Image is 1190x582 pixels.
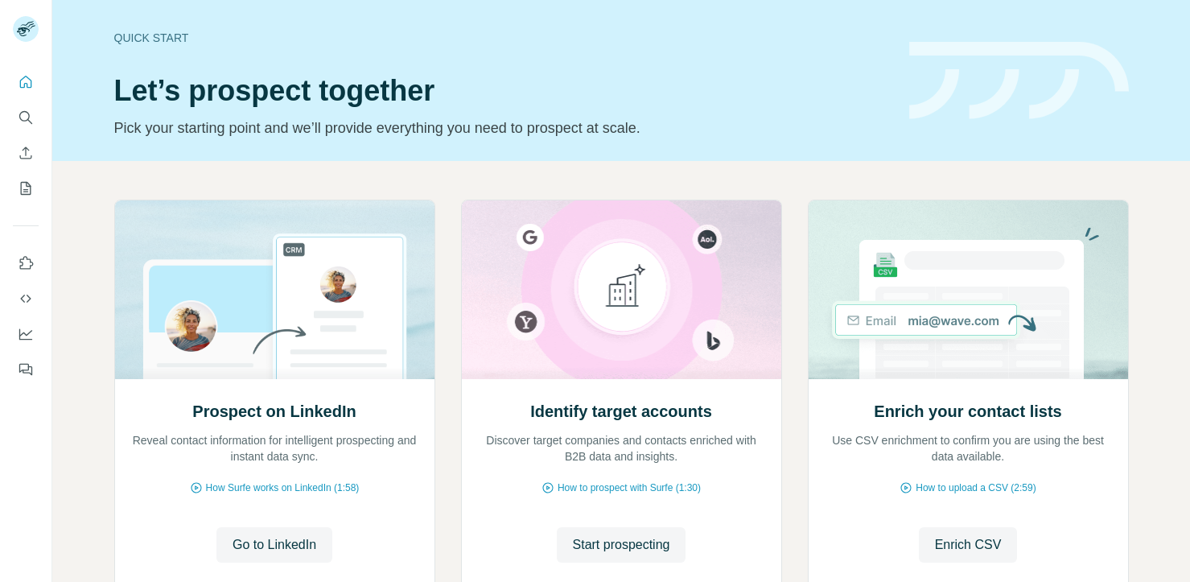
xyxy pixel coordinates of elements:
div: Quick start [114,30,890,46]
h2: Prospect on LinkedIn [192,400,356,423]
p: Use CSV enrichment to confirm you are using the best data available. [825,432,1112,464]
button: Enrich CSV [919,527,1018,563]
button: Use Surfe API [13,284,39,313]
button: My lists [13,174,39,203]
span: How to prospect with Surfe (1:30) [558,481,701,495]
button: Start prospecting [557,527,686,563]
p: Reveal contact information for intelligent prospecting and instant data sync. [131,432,418,464]
img: Prospect on LinkedIn [114,200,435,379]
img: Enrich your contact lists [808,200,1129,379]
span: How to upload a CSV (2:59) [916,481,1036,495]
button: Go to LinkedIn [216,527,332,563]
p: Pick your starting point and we’ll provide everything you need to prospect at scale. [114,117,890,139]
h1: Let’s prospect together [114,75,890,107]
img: banner [909,42,1129,120]
h2: Enrich your contact lists [874,400,1061,423]
button: Search [13,103,39,132]
span: Start prospecting [573,535,670,555]
img: Identify target accounts [461,200,782,379]
span: Go to LinkedIn [233,535,316,555]
button: Enrich CSV [13,138,39,167]
p: Discover target companies and contacts enriched with B2B data and insights. [478,432,765,464]
h2: Identify target accounts [530,400,712,423]
button: Use Surfe on LinkedIn [13,249,39,278]
span: How Surfe works on LinkedIn (1:58) [206,481,360,495]
button: Quick start [13,68,39,97]
button: Feedback [13,355,39,384]
button: Dashboard [13,320,39,349]
span: Enrich CSV [935,535,1002,555]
